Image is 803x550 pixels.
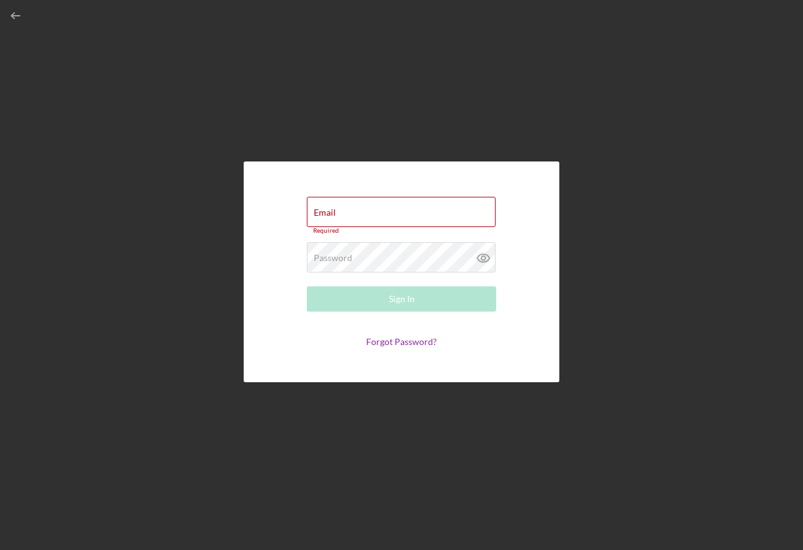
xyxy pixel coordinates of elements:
button: Sign In [307,286,496,312]
div: Required [307,227,496,235]
label: Password [314,253,352,263]
div: Sign In [389,286,415,312]
a: Forgot Password? [366,336,437,347]
label: Email [314,208,336,218]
